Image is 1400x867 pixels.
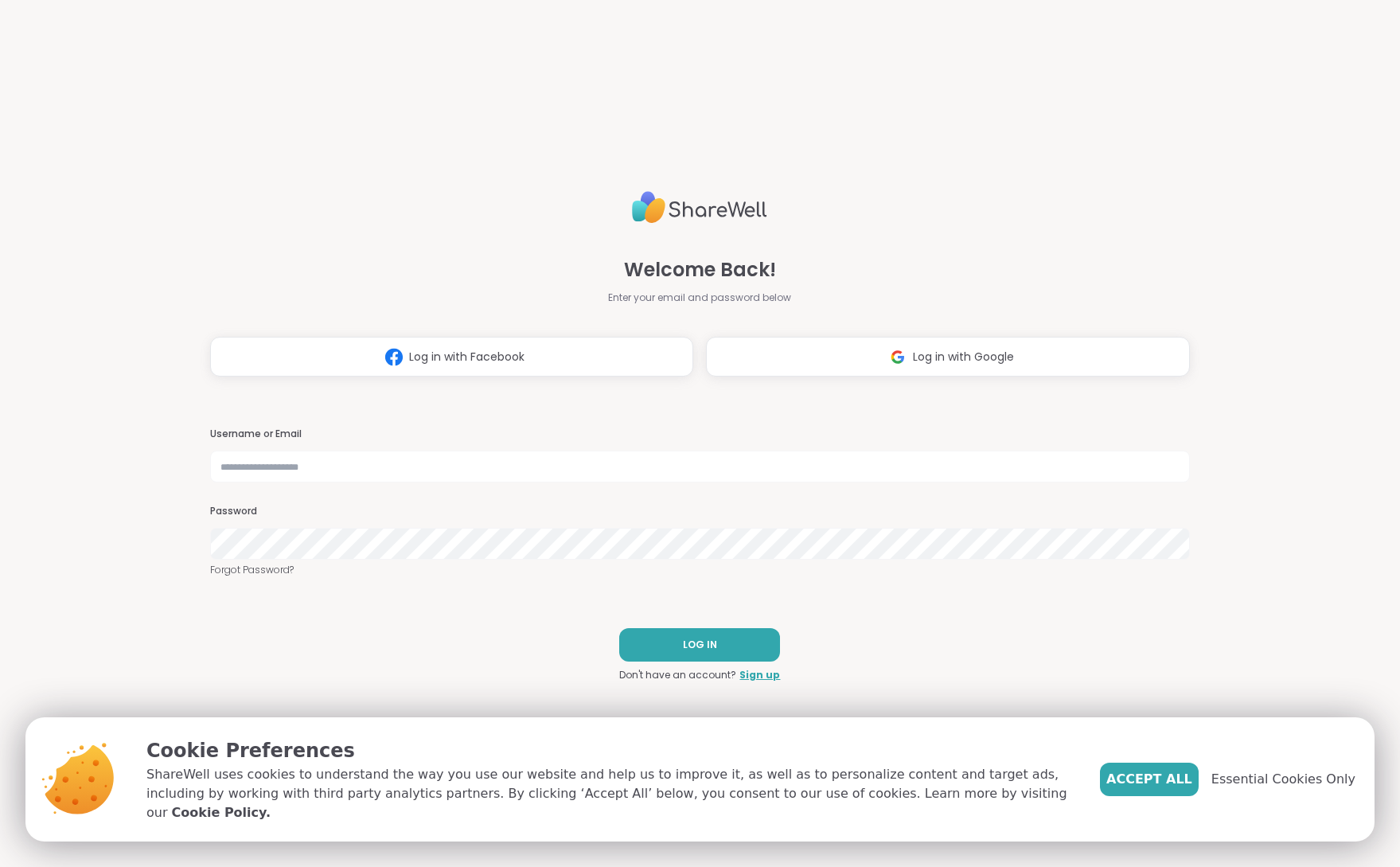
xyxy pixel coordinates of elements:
[624,256,776,284] span: Welcome Back!
[210,505,1190,518] h3: Password
[210,337,694,377] button: Log in with Facebook
[146,736,1074,765] p: Cookie Preferences
[619,628,780,662] button: LOG IN
[706,337,1190,377] button: Log in with Google
[913,349,1014,365] span: Log in with Google
[172,803,271,822] a: Cookie Policy.
[619,668,736,682] span: Don't have an account?
[632,185,767,230] img: ShareWell Logo
[146,765,1074,822] p: ShareWell uses cookies to understand the way you use our website and help us to improve it, as we...
[1211,770,1355,789] span: Essential Cookies Only
[1106,770,1192,789] span: Accept All
[210,428,1190,441] h3: Username or Email
[683,638,717,652] span: LOG IN
[608,291,791,305] span: Enter your email and password below
[379,342,409,372] img: ShareWell Logomark
[1100,763,1199,796] button: Accept All
[739,668,780,682] a: Sign up
[409,349,525,365] span: Log in with Facebook
[883,342,913,372] img: ShareWell Logomark
[210,563,1190,577] a: Forgot Password?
